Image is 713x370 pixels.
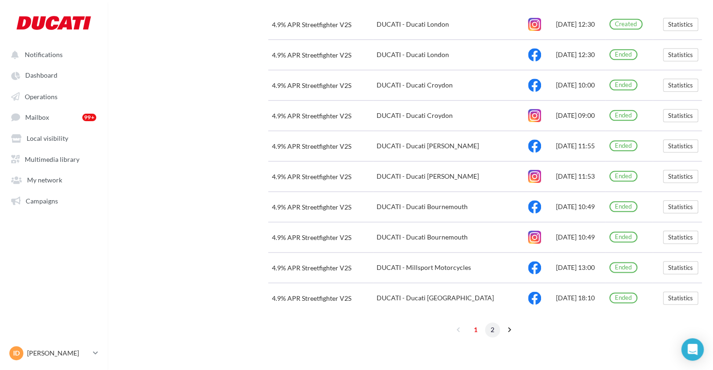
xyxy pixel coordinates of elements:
[663,18,698,31] button: Statistics
[25,155,79,163] span: Multimedia library
[663,200,698,213] button: Statistics
[613,143,634,149] span: Ended
[556,142,594,150] span: [DATE] 11:55
[663,291,698,305] button: Statistics
[377,51,449,58] span: DUCATI - Ducati London
[6,66,102,83] a: Dashboard
[613,295,634,301] span: Ended
[485,322,500,337] a: 2
[6,171,102,188] a: My network
[663,109,698,122] button: Statistics
[663,170,698,183] button: Statistics
[556,111,594,119] span: [DATE] 09:00
[613,234,634,240] span: Ended
[377,20,449,28] span: DUCATI - Ducati London
[377,111,453,119] span: DUCATI - Ducati Croydon
[377,233,468,241] span: DUCATI - Ducati Bournemouth
[663,79,698,92] button: Statistics
[377,263,471,271] span: DUCATI - Millsport Motorcycles
[272,112,351,120] span: 4.9% APR Streetfighter V2S
[25,113,49,121] span: Mailbox
[556,20,594,28] span: [DATE] 12:30
[272,173,351,181] span: 4.9% APR Streetfighter V2S
[377,203,468,210] span: DUCATI - Ducati Bournemouth
[272,264,351,272] span: 4.9% APR Streetfighter V2S
[663,139,698,152] button: Statistics
[7,344,100,362] a: ID [PERSON_NAME]
[27,134,68,142] span: Local visibility
[663,48,698,61] button: Statistics
[556,294,594,302] span: [DATE] 18:10
[613,264,634,270] span: Ended
[613,21,639,27] span: Created
[25,92,57,100] span: Operations
[613,82,634,88] span: Ended
[6,46,98,63] button: Notifications
[613,51,634,58] span: Ended
[272,203,351,211] span: 4.9% APR Streetfighter V2S
[377,81,453,89] span: DUCATI - Ducati Croydon
[377,172,479,180] span: DUCATI - Ducati [PERSON_NAME]
[6,129,102,146] a: Local visibility
[613,173,634,179] span: Ended
[663,261,698,274] button: Statistics
[272,233,351,241] span: 4.9% APR Streetfighter V2S
[613,112,634,118] span: Ended
[272,294,351,302] span: 4.9% APR Streetfighter V2S
[27,176,62,184] span: My network
[26,196,58,204] span: Campaigns
[613,203,634,210] span: Ended
[272,21,351,29] span: 4.9% APR Streetfighter V2S
[377,142,479,150] span: DUCATI - Ducati [PERSON_NAME]
[556,263,594,271] span: [DATE] 13:00
[25,51,63,58] span: Notifications
[272,51,351,59] span: 4.9% APR Streetfighter V2S
[556,233,594,241] span: [DATE] 10:49
[377,294,494,302] span: DUCATI - Ducati [GEOGRAPHIC_DATA]
[681,338,704,361] div: Open Intercom Messenger
[25,72,57,80] span: Dashboard
[556,203,594,210] span: [DATE] 10:49
[6,108,102,125] a: Mailbox 99+
[663,231,698,244] button: Statistics
[451,322,466,337] a: ‹
[82,114,96,121] div: 99+
[556,172,594,180] span: [DATE] 11:53
[6,192,102,209] a: Campaigns
[6,150,102,167] a: Multimedia library
[468,322,483,337] a: 1
[556,81,594,89] span: [DATE] 10:00
[6,87,102,104] a: Operations
[502,322,517,337] a: ›
[272,142,351,150] span: 4.9% APR Streetfighter V2S
[27,348,89,358] p: [PERSON_NAME]
[556,51,594,58] span: [DATE] 12:30
[13,348,20,358] span: ID
[272,81,351,89] span: 4.9% APR Streetfighter V2S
